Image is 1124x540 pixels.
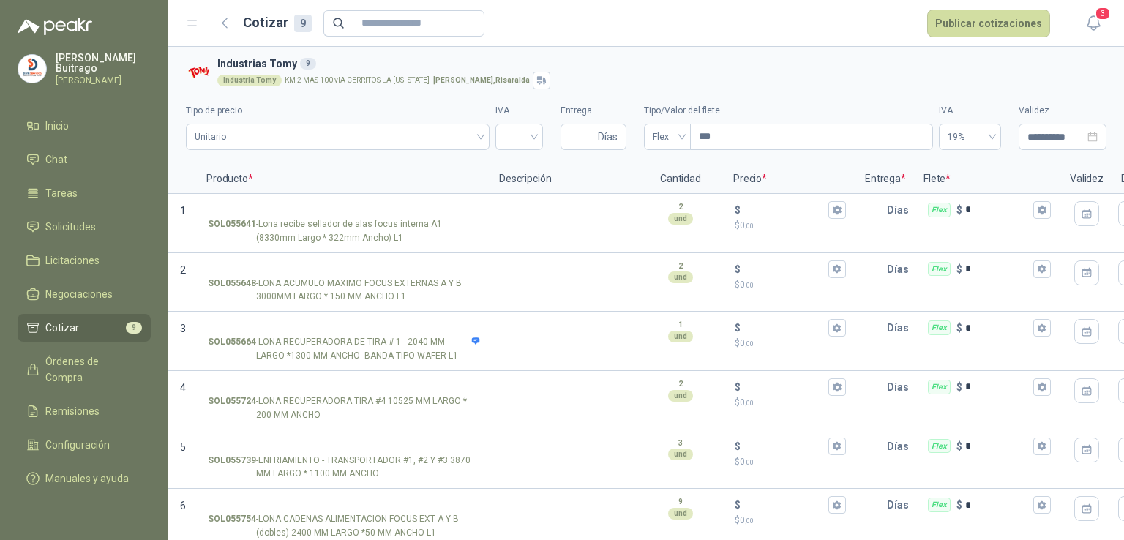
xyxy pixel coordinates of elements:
p: - LONA CADENAS ALIMENTACION FOCUS EXT A Y B (dobles) 2400 MM LARGO *50 MM ANCHO L1 [208,512,480,540]
div: Flex [928,203,951,217]
button: 3 [1080,10,1106,37]
a: Manuales y ayuda [18,465,151,492]
p: Cantidad [637,165,724,194]
p: Días [887,195,915,225]
span: 3 [180,323,186,334]
span: Órdenes de Compra [45,353,137,386]
div: und [668,271,693,283]
p: Entrega [856,165,915,194]
div: Industria Tomy [217,75,282,86]
a: Remisiones [18,397,151,425]
button: $$0,00 [828,201,846,219]
span: 0 [740,280,754,290]
span: Remisiones [45,403,100,419]
span: Inicio [45,118,69,134]
span: Solicitudes [45,219,96,235]
button: Flex $ [1033,378,1051,396]
h3: Industrias Tomy [217,56,1101,72]
span: ,00 [745,458,754,466]
span: ,00 [745,222,754,230]
div: Flex [928,320,951,335]
input: Flex $ [965,204,1030,215]
strong: SOL055648 [208,277,256,304]
span: ,00 [745,517,754,525]
span: Tareas [45,185,78,201]
p: Días [887,432,915,461]
input: SOL055648-LONA ACUMULO MAXIMO FOCUS EXTERNAS A Y B 3000MM LARGO * 150 MM ANCHO L1 [208,264,480,275]
span: Flex [653,126,682,148]
img: Logo peakr [18,18,92,35]
span: 0 [740,515,754,525]
p: $ [735,320,741,336]
span: Negociaciones [45,286,113,302]
span: 6 [180,500,186,511]
p: $ [735,278,846,292]
input: $$0,00 [743,381,825,392]
p: $ [956,261,962,277]
a: Configuración [18,431,151,459]
input: Flex $ [965,263,1030,274]
input: Flex $ [965,440,1030,451]
span: 0 [740,457,754,467]
p: $ [735,337,846,350]
p: [PERSON_NAME] [56,76,151,85]
p: - ENFRIAMIENTO - TRANSPORTADOR #1, #2 Y #3 3870 MM LARGO * 1100 MM ANCHO [208,454,480,481]
p: Precio [724,165,856,194]
p: $ [735,497,741,513]
p: - LONA RECUPERADORA DE TIRA # 1 - 2040 MM LARGO *1300 MM ANCHO- BANDA TIPO WAFER-L1 [208,335,480,363]
label: Tipo/Valor del flete [644,104,933,118]
div: 9 [294,15,312,32]
button: $$0,00 [828,319,846,337]
p: $ [956,379,962,395]
div: und [668,213,693,225]
button: Flex $ [1033,496,1051,514]
input: SOL055664-LONA RECUPERADORA DE TIRA # 1 - 2040 MM LARGO *1300 MM ANCHO- BANDA TIPO WAFER-L1 [208,323,480,334]
p: $ [735,438,741,454]
span: ,00 [745,340,754,348]
input: $$0,00 [743,204,825,215]
img: Company Logo [186,60,211,86]
p: Días [887,490,915,520]
button: Flex $ [1033,319,1051,337]
a: Inicio [18,112,151,140]
strong: SOL055754 [208,512,256,540]
label: Entrega [561,104,626,118]
p: $ [735,396,846,410]
a: Negociaciones [18,280,151,308]
span: Manuales y ayuda [45,470,129,487]
p: - LONA RECUPERADORA TIRA #4 10525 MM LARGO * 200 MM ANCHO [208,394,480,422]
p: $ [956,320,962,336]
span: 0 [740,220,754,230]
button: Publicar cotizaciones [927,10,1050,37]
div: und [668,390,693,402]
div: Flex [928,262,951,277]
label: IVA [495,104,543,118]
span: 0 [740,338,754,348]
button: Flex $ [1033,201,1051,219]
span: 19% [948,126,992,148]
input: $$0,00 [743,500,825,511]
span: 1 [180,205,186,217]
span: 4 [180,382,186,394]
label: Tipo de precio [186,104,490,118]
div: und [668,449,693,460]
button: Flex $ [1033,260,1051,278]
span: 5 [180,441,186,453]
p: 3 [678,438,683,449]
a: Chat [18,146,151,173]
button: $$0,00 [828,260,846,278]
p: Días [887,313,915,342]
span: Licitaciones [45,252,100,269]
p: Días [887,372,915,402]
button: $$0,00 [828,496,846,514]
button: $$0,00 [828,378,846,396]
span: Configuración [45,437,110,453]
span: Unitario [195,126,481,148]
a: Tareas [18,179,151,207]
p: - LONA ACUMULO MAXIMO FOCUS EXTERNAS A Y B 3000MM LARGO * 150 MM ANCHO L1 [208,277,480,304]
strong: [PERSON_NAME] , Risaralda [433,76,530,84]
p: Días [887,255,915,284]
p: $ [956,438,962,454]
div: 9 [300,58,316,70]
p: $ [735,219,846,233]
